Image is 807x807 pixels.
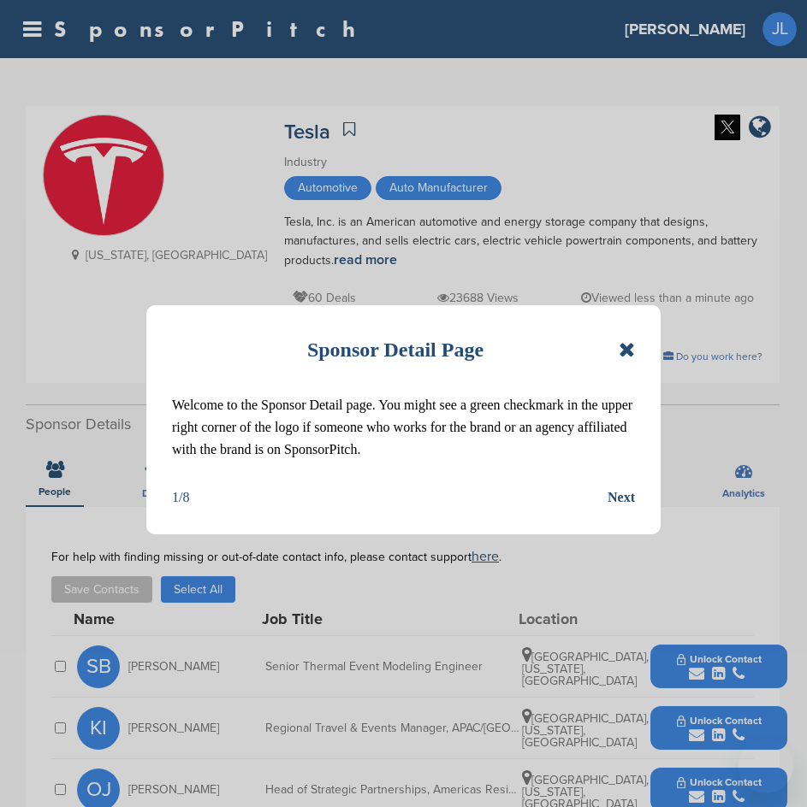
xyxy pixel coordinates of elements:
button: Next [608,486,635,509]
iframe: Button to launch messaging window [739,739,793,793]
h1: Sponsor Detail Page [307,331,484,368]
p: Welcome to the Sponsor Detail page. You might see a green checkmark in the upper right corner of ... [172,394,635,461]
div: 1/8 [172,486,189,509]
